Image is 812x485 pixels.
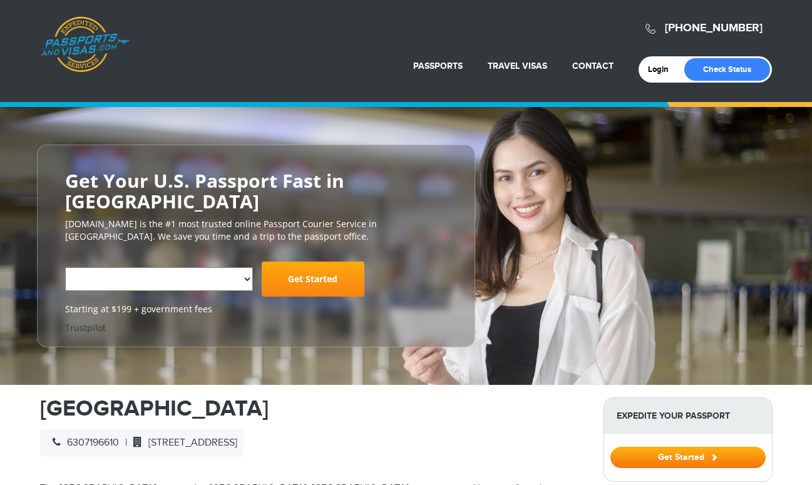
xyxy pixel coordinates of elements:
[665,21,763,35] a: [PHONE_NUMBER]
[65,303,447,315] span: Starting at $199 + government fees
[46,437,119,449] span: 6307196610
[65,322,106,334] a: Trustpilot
[684,58,770,81] a: Check Status
[572,61,614,71] a: Contact
[488,61,547,71] a: Travel Visas
[40,429,244,457] div: |
[65,170,447,212] h2: Get Your U.S. Passport Fast in [GEOGRAPHIC_DATA]
[41,16,130,73] a: Passports & [DOMAIN_NAME]
[610,452,766,462] a: Get Started
[127,437,237,449] span: [STREET_ADDRESS]
[413,61,463,71] a: Passports
[648,64,677,74] a: Login
[65,218,447,243] p: [DOMAIN_NAME] is the #1 most trusted online Passport Courier Service in [GEOGRAPHIC_DATA]. We sav...
[610,447,766,468] button: Get Started
[604,398,772,434] strong: Expedite Your Passport
[40,397,585,420] h1: [GEOGRAPHIC_DATA]
[262,262,364,297] a: Get Started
